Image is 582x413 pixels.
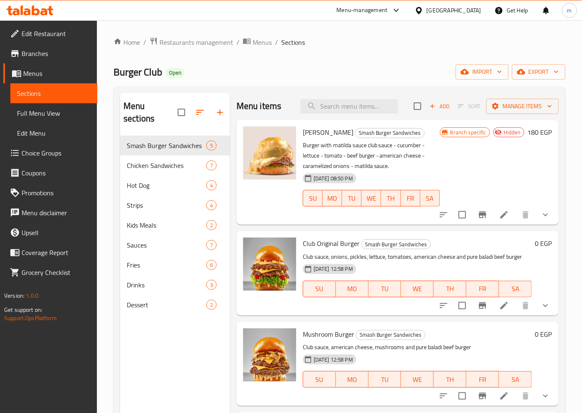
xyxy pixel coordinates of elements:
[372,283,398,295] span: TU
[307,192,319,204] span: SU
[3,143,97,163] a: Choice Groups
[243,126,296,180] img: Matilda Burger
[447,129,490,136] span: Branch specific
[243,328,296,381] img: Mushroom Burger
[127,160,206,170] div: Chicken Sandwiches
[434,281,466,297] button: TH
[120,136,230,155] div: Smash Burger Sandwiches5
[323,190,342,206] button: MO
[206,200,217,210] div: items
[427,6,481,15] div: [GEOGRAPHIC_DATA]
[535,328,552,340] h6: 0 EGP
[437,283,463,295] span: TH
[499,281,532,297] button: SA
[243,238,296,291] img: Club Original Burger
[210,102,230,122] button: Add section
[303,252,532,262] p: Club sauce, onions, pickles, lettuce, tomatoes, american cheese and pure baladi beef burger
[336,371,369,388] button: MO
[120,195,230,215] div: Strips4
[281,37,305,47] span: Sections
[127,240,206,250] span: Sauces
[127,220,206,230] span: Kids Meals
[516,296,536,316] button: delete
[127,141,206,151] div: Smash Burger Sandwiches
[243,37,272,48] a: Menus
[473,205,493,225] button: Branch-specific-item
[143,37,146,47] li: /
[120,235,230,255] div: Sauces7
[127,300,206,310] div: Dessert
[23,68,91,78] span: Menus
[356,330,425,340] span: Smash Burger Sandwiches
[127,200,206,210] div: Strips
[307,374,333,386] span: SU
[207,162,216,170] span: 7
[120,175,230,195] div: Hot Dog4
[502,283,529,295] span: SA
[500,129,524,136] span: Hidden
[275,37,278,47] li: /
[337,5,388,15] div: Menu-management
[303,126,353,138] span: [PERSON_NAME]
[404,192,417,204] span: FR
[206,220,217,230] div: items
[528,126,552,138] h6: 180 EGP
[310,356,356,364] span: [DATE] 12:58 PM
[120,132,230,318] nav: Menu sections
[4,313,57,323] a: Support.OpsPlatform
[426,100,453,113] button: Add
[536,205,555,225] button: show more
[3,24,97,44] a: Edit Restaurant
[206,280,217,290] div: items
[22,168,91,178] span: Coupons
[114,37,140,47] a: Home
[424,192,437,204] span: SA
[434,296,454,316] button: sort-choices
[342,190,362,206] button: TU
[516,205,536,225] button: delete
[462,67,502,77] span: import
[173,104,190,121] span: Select all sections
[404,374,430,386] span: WE
[536,296,555,316] button: show more
[434,205,454,225] button: sort-choices
[207,261,216,269] span: 6
[502,374,529,386] span: SA
[17,88,91,98] span: Sections
[166,68,185,78] div: Open
[499,371,532,388] button: SA
[4,290,24,301] span: Version:
[150,37,233,48] a: Restaurants management
[127,260,206,270] span: Fries
[206,180,217,190] div: items
[3,203,97,223] a: Menu disclaimer
[22,267,91,277] span: Grocery Checklist
[536,386,555,406] button: show more
[466,371,499,388] button: FR
[355,128,425,138] div: Smash Burger Sandwiches
[26,290,39,301] span: 1.0.0
[404,283,430,295] span: WE
[365,192,378,204] span: WE
[499,391,509,401] a: Edit menu item
[384,192,397,204] span: TH
[3,44,97,63] a: Branches
[499,301,509,311] a: Edit menu item
[303,140,440,171] p: Burger with matilda sauce club sauce - cucumber - lettuce - tomato - beef burger - american chees...
[22,188,91,198] span: Promotions
[473,296,493,316] button: Branch-specific-item
[493,101,552,112] span: Manage items
[401,281,434,297] button: WE
[3,183,97,203] a: Promotions
[206,300,217,310] div: items
[22,29,91,39] span: Edit Restaurant
[253,37,272,47] span: Menus
[123,100,178,125] h2: Menu sections
[237,100,282,112] h2: Menu items
[310,175,356,182] span: [DATE] 08:50 PM
[499,210,509,220] a: Edit menu item
[303,190,323,206] button: SU
[453,100,486,113] span: Select section first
